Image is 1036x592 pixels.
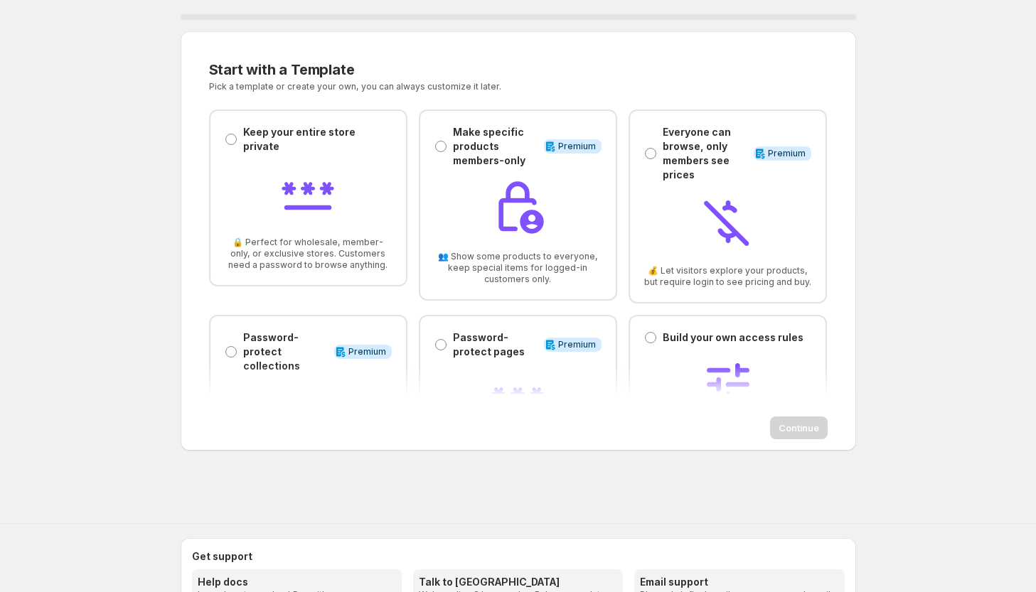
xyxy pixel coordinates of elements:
[640,575,838,589] h3: Email support
[700,356,757,413] img: Build your own access rules
[192,549,845,564] h2: Get support
[209,61,355,78] span: Start with a Template
[489,370,546,427] img: Password-protect pages
[644,265,811,288] span: 💰 Let visitors explore your products, but require login to see pricing and buy.
[558,339,596,350] span: Premium
[453,330,538,359] p: Password-protect pages
[663,125,748,182] p: Everyone can browse, only members see prices
[243,125,392,154] p: Keep your entire store private
[453,125,538,168] p: Make specific products members-only
[279,165,336,222] img: Keep your entire store private
[209,81,659,92] p: Pick a template or create your own, you can always customize it later.
[768,148,806,159] span: Premium
[700,193,757,250] img: Everyone can browse, only members see prices
[225,237,392,271] span: 🔒 Perfect for wholesale, member-only, or exclusive stores. Customers need a password to browse an...
[419,575,617,589] h3: Talk to [GEOGRAPHIC_DATA]
[558,141,596,152] span: Premium
[434,251,602,285] span: 👥 Show some products to everyone, keep special items for logged-in customers only.
[243,330,329,373] p: Password-protect collections
[489,179,546,236] img: Make specific products members-only
[348,346,386,357] span: Premium
[279,384,336,441] img: Password-protect collections
[198,575,396,589] h3: Help docs
[663,330,803,345] p: Build your own access rules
